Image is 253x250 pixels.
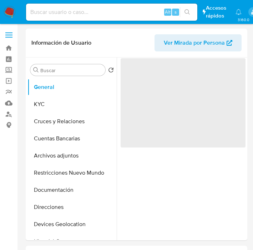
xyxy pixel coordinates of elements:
[26,7,197,17] input: Buscar usuario o caso...
[165,9,171,15] span: Alt
[27,199,117,216] button: Direcciones
[236,9,242,15] a: Notificaciones
[164,34,225,51] span: Ver Mirada por Persona
[108,67,114,75] button: Volver al orden por defecto
[27,96,117,113] button: KYC
[27,164,117,181] button: Restricciones Nuevo Mundo
[27,147,117,164] button: Archivos adjuntos
[27,216,117,233] button: Devices Geolocation
[174,9,177,15] span: s
[180,7,194,17] button: search-icon
[40,67,102,74] input: Buscar
[27,130,117,147] button: Cuentas Bancarias
[155,34,242,51] button: Ver Mirada por Persona
[121,58,246,147] span: ‌
[33,67,39,73] button: Buscar
[31,39,91,46] h1: Información de Usuario
[206,4,229,19] span: Accesos rápidos
[27,113,117,130] button: Cruces y Relaciones
[27,233,117,250] button: Historial Casos
[27,181,117,199] button: Documentación
[27,79,117,96] button: General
